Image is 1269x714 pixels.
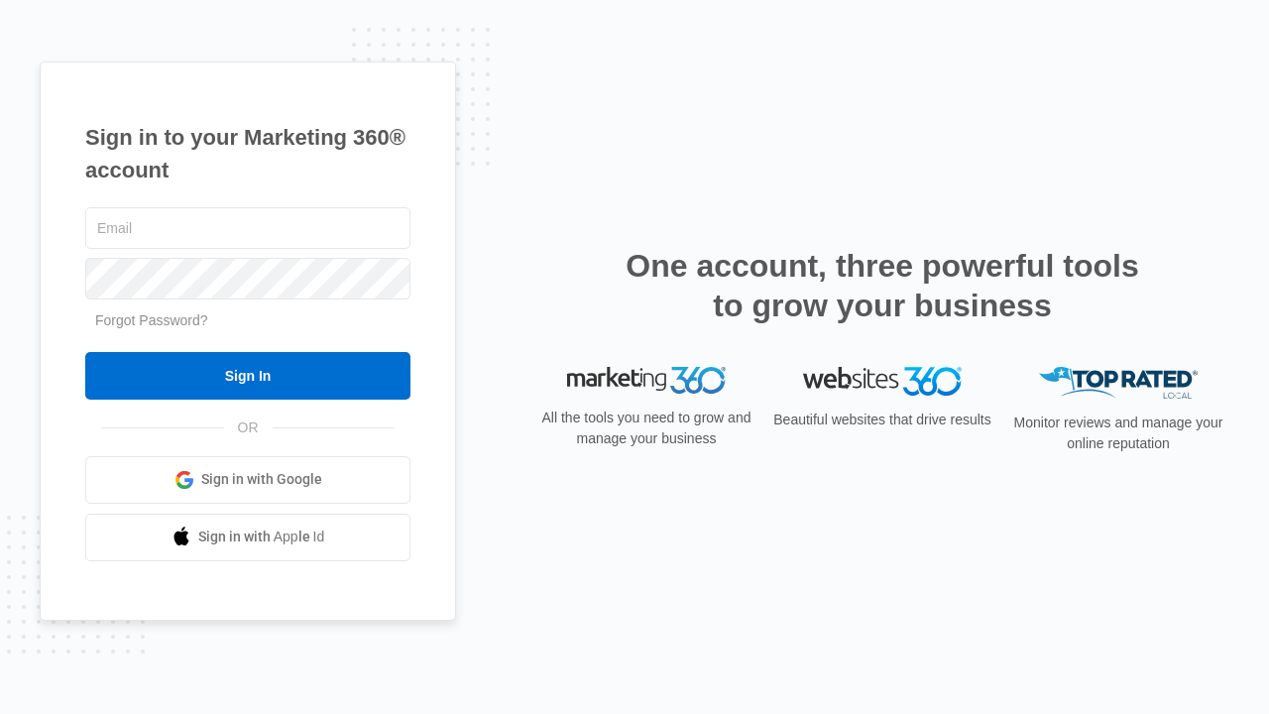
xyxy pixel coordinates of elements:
[1007,413,1229,454] p: Monitor reviews and manage your online reputation
[535,408,757,449] p: All the tools you need to grow and manage your business
[85,121,410,186] h1: Sign in to your Marketing 360® account
[567,367,726,395] img: Marketing 360
[85,352,410,400] input: Sign In
[201,469,322,490] span: Sign in with Google
[771,410,993,430] p: Beautiful websites that drive results
[803,367,962,396] img: Websites 360
[85,456,410,504] a: Sign in with Google
[224,417,273,438] span: OR
[1039,367,1198,400] img: Top Rated Local
[198,527,325,547] span: Sign in with Apple Id
[95,312,208,328] a: Forgot Password?
[85,207,410,249] input: Email
[620,246,1145,325] h2: One account, three powerful tools to grow your business
[85,514,410,561] a: Sign in with Apple Id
